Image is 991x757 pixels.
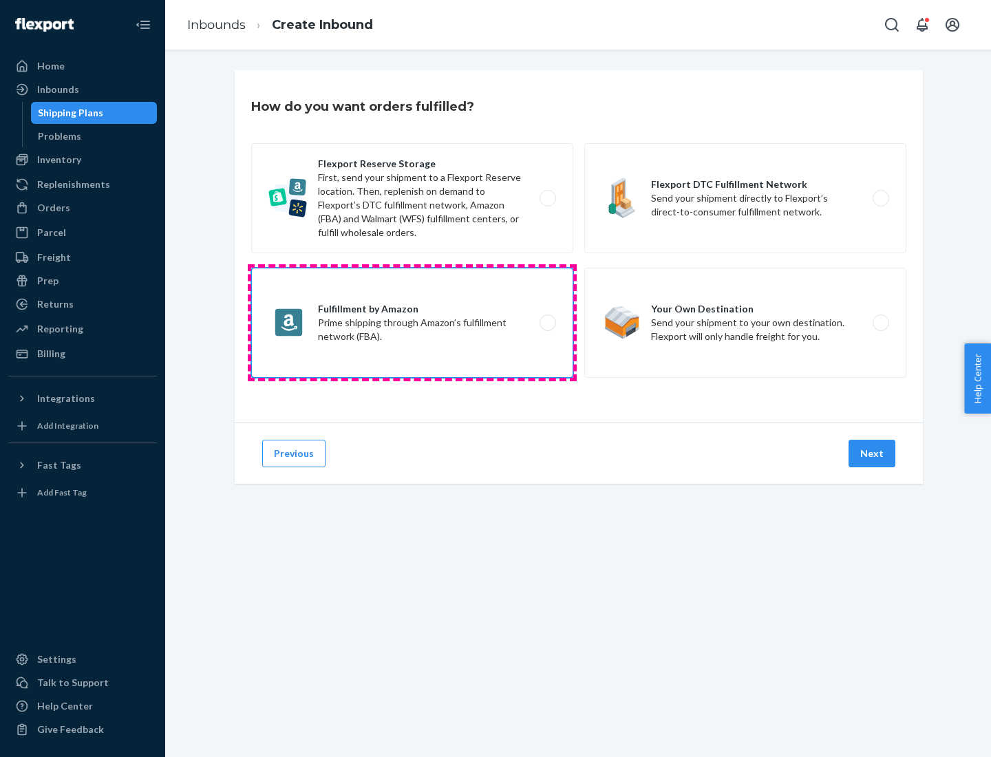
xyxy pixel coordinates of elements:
[37,723,104,736] div: Give Feedback
[8,78,157,100] a: Inbounds
[8,343,157,365] a: Billing
[37,226,66,239] div: Parcel
[37,250,71,264] div: Freight
[37,420,98,431] div: Add Integration
[37,153,81,167] div: Inventory
[262,440,326,467] button: Previous
[37,322,83,336] div: Reporting
[15,18,74,32] img: Flexport logo
[8,672,157,694] a: Talk to Support
[251,98,474,116] h3: How do you want orders fulfilled?
[8,648,157,670] a: Settings
[37,676,109,690] div: Talk to Support
[37,201,70,215] div: Orders
[31,102,158,124] a: Shipping Plans
[878,11,906,39] button: Open Search Box
[8,293,157,315] a: Returns
[8,718,157,740] button: Give Feedback
[176,5,384,45] ol: breadcrumbs
[8,55,157,77] a: Home
[908,11,936,39] button: Open notifications
[8,173,157,195] a: Replenishments
[8,482,157,504] a: Add Fast Tag
[38,129,81,143] div: Problems
[8,454,157,476] button: Fast Tags
[8,318,157,340] a: Reporting
[37,458,81,472] div: Fast Tags
[38,106,103,120] div: Shipping Plans
[37,487,87,498] div: Add Fast Tag
[129,11,157,39] button: Close Navigation
[849,440,895,467] button: Next
[37,347,65,361] div: Billing
[37,178,110,191] div: Replenishments
[37,274,58,288] div: Prep
[37,392,95,405] div: Integrations
[8,415,157,437] a: Add Integration
[8,387,157,409] button: Integrations
[8,149,157,171] a: Inventory
[37,83,79,96] div: Inbounds
[31,125,158,147] a: Problems
[37,59,65,73] div: Home
[37,297,74,311] div: Returns
[8,270,157,292] a: Prep
[187,17,246,32] a: Inbounds
[37,699,93,713] div: Help Center
[8,222,157,244] a: Parcel
[8,246,157,268] a: Freight
[37,652,76,666] div: Settings
[964,343,991,414] button: Help Center
[939,11,966,39] button: Open account menu
[8,695,157,717] a: Help Center
[8,197,157,219] a: Orders
[272,17,373,32] a: Create Inbound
